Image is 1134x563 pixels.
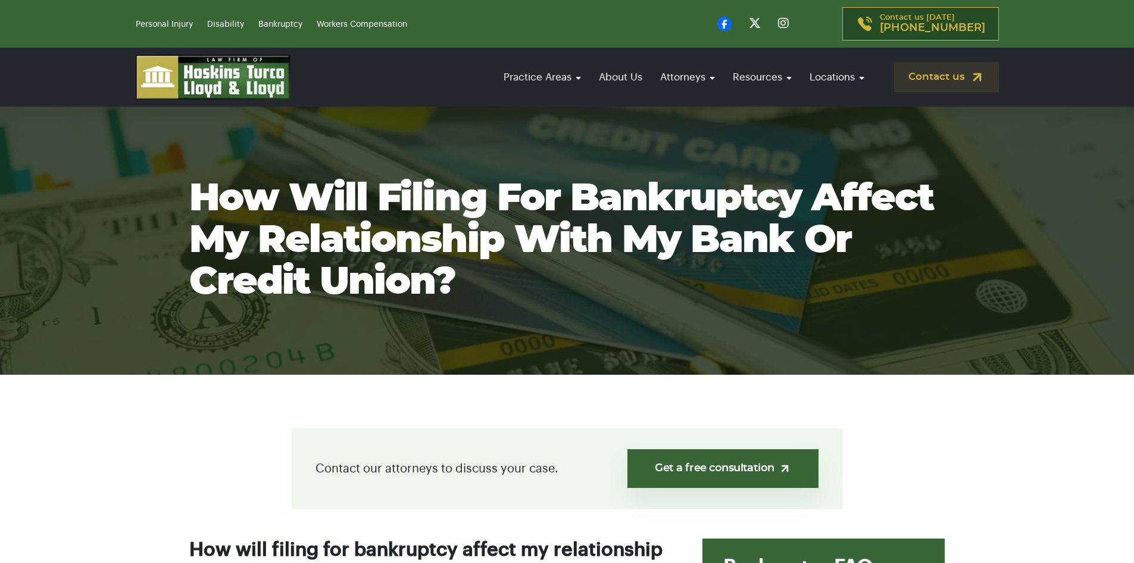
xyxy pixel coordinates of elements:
img: arrow-up-right-light.svg [779,462,791,475]
a: Contact us [DATE][PHONE_NUMBER] [842,7,999,41]
a: Disability [207,20,244,29]
img: logo [136,55,290,99]
a: Resources [727,60,798,94]
a: Locations [804,60,870,94]
div: Contact our attorneys to discuss your case. [292,428,842,509]
a: About Us [593,60,648,94]
h1: How will filing for bankruptcy affect my relationship with my bank or credit union? [189,178,945,303]
a: Practice Areas [498,60,587,94]
a: Personal Injury [136,20,193,29]
p: Contact us [DATE] [880,14,985,34]
a: Bankruptcy [258,20,302,29]
a: Get a free consultation [627,449,819,488]
span: [PHONE_NUMBER] [880,22,985,34]
a: Contact us [894,62,999,92]
a: Attorneys [654,60,721,94]
a: Workers Compensation [317,20,407,29]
